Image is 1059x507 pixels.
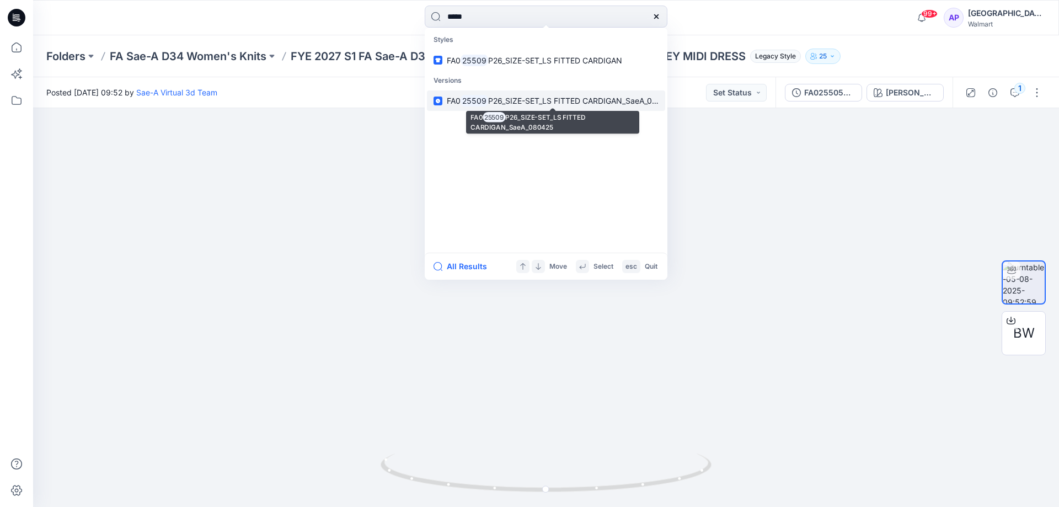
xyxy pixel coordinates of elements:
a: FA Sae-A D34 Women's Knits [110,49,266,64]
span: P26_SIZE-SET_LS FITTED CARDIGAN [488,56,622,65]
p: Quit [645,261,657,273]
div: [PERSON_NAME] STRIPE_ [PERSON_NAME] [886,87,937,99]
div: Walmart [968,20,1045,28]
div: 1 [1014,83,1025,94]
button: 1 [1006,84,1024,102]
span: FA0 [447,96,461,105]
p: Move [549,261,567,273]
button: FA025505P26_SIZE-SET_SS HENLEY MIDI DRESS [785,84,862,102]
div: AP [944,8,964,28]
a: FA025509P26_SIZE-SET_LS FITTED CARDIGAN [427,50,665,71]
a: FA025509P26_SIZE-SET_LS FITTED CARDIGAN_SaeA_080425 [427,90,665,111]
span: 99+ [921,9,938,18]
button: All Results [434,260,494,273]
span: FA0 [447,56,461,65]
div: FA025505P26_SIZE-SET_SS HENLEY MIDI DRESS [804,87,855,99]
button: Legacy Style [746,49,801,64]
button: Details [984,84,1002,102]
p: Select [593,261,613,273]
p: Styles [427,30,665,50]
img: turntable-05-08-2025-09:52:59 [1003,261,1045,303]
button: 25 [805,49,841,64]
button: [PERSON_NAME] STRIPE_ [PERSON_NAME] [867,84,944,102]
span: BW [1013,323,1035,343]
span: P26_SIZE-SET_LS FITTED CARDIGAN_SaeA_080425 [488,96,676,105]
mark: 25509 [461,94,488,107]
a: Sae-A Virtual 3d Team [136,88,217,97]
a: Folders [46,49,85,64]
p: Versions [427,71,665,91]
p: 25 [819,50,827,62]
p: esc [625,261,637,273]
a: FYE 2027 S1 FA Sae-A D34 Women's Knits [291,49,515,64]
mark: 25509 [461,54,488,67]
span: Posted [DATE] 09:52 by [46,87,217,98]
span: Legacy Style [750,50,801,63]
div: [GEOGRAPHIC_DATA] [968,7,1045,20]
